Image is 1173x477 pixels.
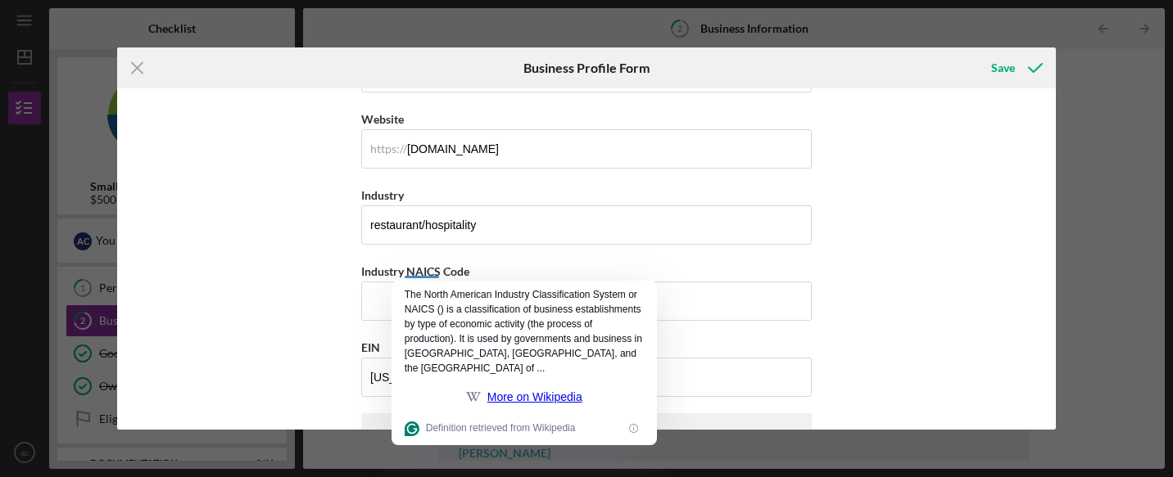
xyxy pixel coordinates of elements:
[991,52,1015,84] div: Save
[361,188,404,202] label: Industry
[361,340,380,354] label: EIN
[378,427,795,440] div: Ownership
[370,142,407,155] div: https://
[361,264,469,278] label: Industry NAICS Code
[361,112,404,126] label: Website
[523,61,650,75] h6: Business Profile Form
[975,52,1056,84] button: Save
